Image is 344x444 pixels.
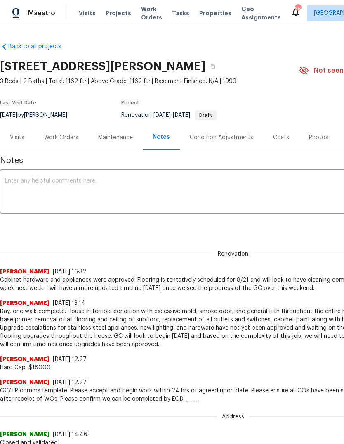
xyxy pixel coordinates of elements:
[53,380,87,385] span: [DATE] 12:27
[199,9,231,17] span: Properties
[173,112,190,118] span: [DATE]
[217,413,249,421] span: Address
[273,133,289,142] div: Costs
[98,133,133,142] div: Maintenance
[196,113,216,118] span: Draft
[44,133,78,142] div: Work Orders
[53,300,85,306] span: [DATE] 13:14
[79,9,96,17] span: Visits
[295,5,301,13] div: 36
[213,250,253,258] span: Renovation
[190,133,253,142] div: Condition Adjustments
[309,133,328,142] div: Photos
[53,269,86,275] span: [DATE] 16:32
[241,5,281,21] span: Geo Assignments
[205,59,220,74] button: Copy Address
[153,133,170,141] div: Notes
[10,133,24,142] div: Visits
[53,432,87,437] span: [DATE] 14:46
[141,5,162,21] span: Work Orders
[153,112,171,118] span: [DATE]
[172,10,189,16] span: Tasks
[53,356,87,362] span: [DATE] 12:27
[121,112,217,118] span: Renovation
[121,100,139,105] span: Project
[153,112,190,118] span: -
[28,9,55,17] span: Maestro
[106,9,131,17] span: Projects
